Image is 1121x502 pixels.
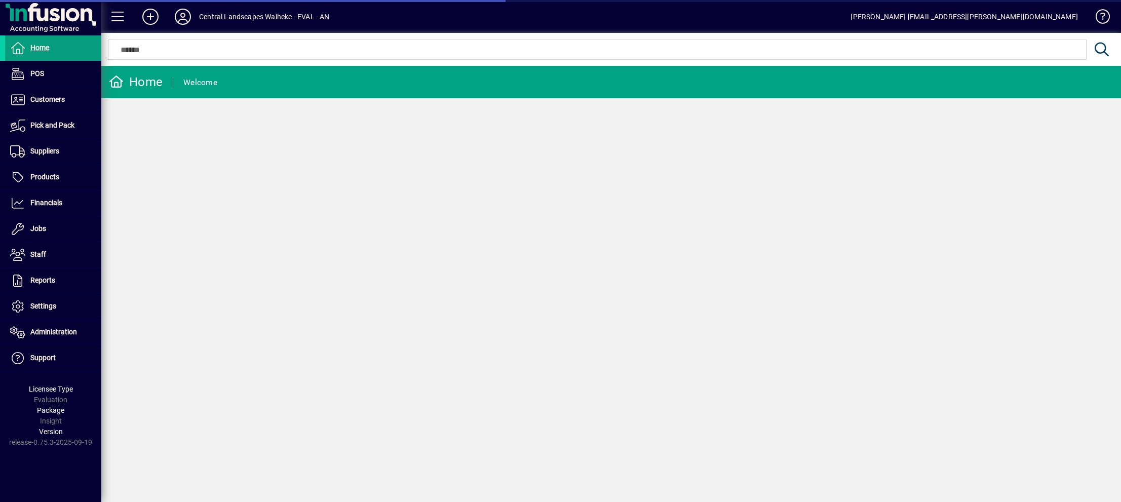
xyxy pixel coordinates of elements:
[30,250,46,258] span: Staff
[5,242,101,267] a: Staff
[30,121,74,129] span: Pick and Pack
[5,139,101,164] a: Suppliers
[5,294,101,319] a: Settings
[5,345,101,371] a: Support
[30,199,62,207] span: Financials
[199,9,330,25] div: Central Landscapes Waiheke - EVAL - AN
[5,216,101,242] a: Jobs
[134,8,167,26] button: Add
[30,173,59,181] span: Products
[851,9,1078,25] div: [PERSON_NAME] [EMAIL_ADDRESS][PERSON_NAME][DOMAIN_NAME]
[37,406,64,414] span: Package
[5,87,101,112] a: Customers
[30,224,46,233] span: Jobs
[30,328,77,336] span: Administration
[5,320,101,345] a: Administration
[109,74,163,90] div: Home
[5,268,101,293] a: Reports
[30,354,56,362] span: Support
[30,95,65,103] span: Customers
[29,385,73,393] span: Licensee Type
[5,113,101,138] a: Pick and Pack
[5,165,101,190] a: Products
[5,61,101,87] a: POS
[30,276,55,284] span: Reports
[30,147,59,155] span: Suppliers
[30,69,44,78] span: POS
[5,190,101,216] a: Financials
[30,302,56,310] span: Settings
[30,44,49,52] span: Home
[183,74,217,91] div: Welcome
[167,8,199,26] button: Profile
[1088,2,1108,35] a: Knowledge Base
[39,428,63,436] span: Version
